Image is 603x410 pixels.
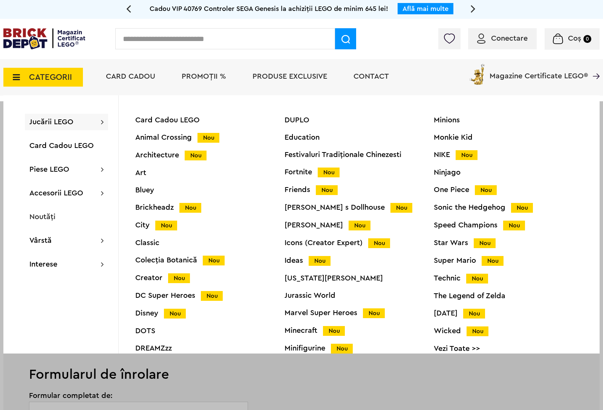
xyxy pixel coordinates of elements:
a: Produse exclusive [253,73,327,80]
span: CATEGORII [29,73,72,81]
span: Cadou VIP 40769 Controler SEGA Genesis la achiziții LEGO de minim 645 lei! [150,5,388,12]
a: Contact [354,73,389,80]
span: Conectare [491,35,528,42]
a: Card Cadou [106,73,155,80]
span: Magazine Certificate LEGO® [490,62,588,80]
a: PROMOȚII % [182,73,226,80]
a: Conectare [477,35,528,42]
a: Află mai multe [403,5,448,12]
small: 0 [583,35,591,43]
a: Magazine Certificate LEGO® [588,62,600,70]
span: Coș [568,35,581,42]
